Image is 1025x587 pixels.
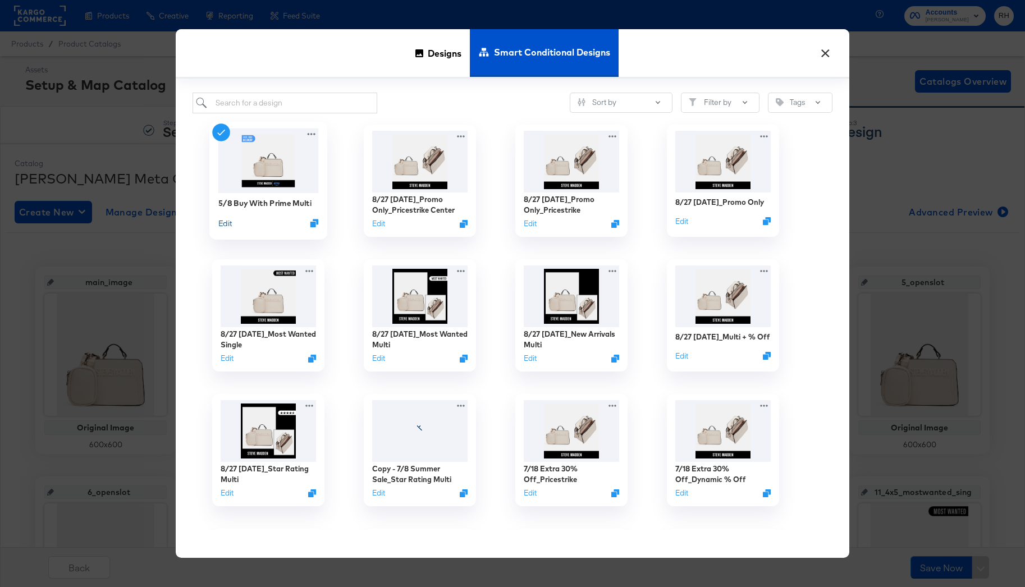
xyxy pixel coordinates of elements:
div: 8/27 [DATE]_Most Wanted SingleEditDuplicate [212,259,324,372]
button: FilterFilter by [681,93,759,113]
button: Edit [675,351,688,361]
div: 8/27 [DATE]_Most Wanted Single [221,329,316,350]
button: Edit [524,353,537,364]
div: 8/27 [DATE]_Promo Only_Pricestrike Center [372,194,468,215]
button: Edit [675,488,688,498]
img: p-SVe4ES0nemzsfpuY7u4w.jpg [524,131,619,192]
button: Edit [524,488,537,498]
img: S05tddNgrsmYw6h7P10WpQ.jpg [218,128,319,192]
img: p-SVe4ES0nemzsfpuY7u4w.jpg [675,265,771,327]
div: 8/27 [DATE]_Promo Only [675,197,764,208]
button: Edit [372,218,385,229]
button: Edit [221,488,234,498]
input: Search for a design [193,93,377,113]
div: 8/27 [DATE]_Star Rating Multi [221,464,316,484]
button: Edit [675,216,688,227]
img: p-SVe4ES0nemzsfpuY7u4w.jpg [675,131,771,192]
button: SlidersSort by [570,93,672,113]
svg: Duplicate [460,220,468,228]
div: Copy - 7/8 Summer Sale_Star Rating Multi [372,464,468,484]
button: Edit [221,353,234,364]
div: 8/27 [DATE]_New Arrivals MultiEditDuplicate [515,259,628,372]
svg: Tag [776,98,784,106]
div: 5/8 Buy With Prime MultiEditDuplicate [209,122,327,240]
svg: Duplicate [460,489,468,497]
svg: Sliders [578,98,585,106]
div: 8/27 [DATE]_Most Wanted MultiEditDuplicate [364,259,476,372]
div: 5/8 Buy With Prime Multi [218,198,312,208]
svg: Filter [689,98,697,106]
button: Edit [372,353,385,364]
div: 8/27 [DATE]_Promo OnlyEditDuplicate [667,125,779,237]
svg: Duplicate [611,355,619,363]
div: 7/18 Extra 30% Off_Dynamic % OffEditDuplicate [667,394,779,506]
img: z-69dFIQrpMjdFNiwHM28w.jpg [221,265,316,327]
div: 8/27 [DATE]_Promo Only_PricestrikeEditDuplicate [515,125,628,237]
svg: Duplicate [763,217,771,225]
svg: Duplicate [611,220,619,228]
div: 7/18 Extra 30% Off_PricestrikeEditDuplicate [515,394,628,506]
div: 8/27 [DATE]_Multi + % Off [675,332,770,342]
img: -HxEJN63pYX9Yf3a6RXjxA.jpg [524,265,619,327]
div: Copy - 7/8 Summer Sale_Star Rating MultiEditDuplicate [364,394,476,506]
svg: Duplicate [763,489,771,497]
span: Smart Conditional Designs [494,27,610,77]
div: 7/18 Extra 30% Off_Pricestrike [524,464,619,484]
svg: Duplicate [611,489,619,497]
div: 8/27 [DATE]_New Arrivals Multi [524,329,619,350]
img: p-SVe4ES0nemzsfpuY7u4w.jpg [372,131,468,192]
div: 8/27 [DATE]_Most Wanted Multi [372,329,468,350]
img: p-SVe4ES0nemzsfpuY7u4w.jpg [675,400,771,462]
button: TagTags [768,93,832,113]
img: 3dTRAyOFWDUfL-BE2F6HAw.jpg [372,265,468,327]
svg: Duplicate [763,352,771,360]
svg: Duplicate [460,355,468,363]
button: Edit [218,218,232,228]
span: Designs [428,29,461,78]
img: kQfXNwXoWRohRGDQZFq2BA.jpg [221,400,316,462]
button: Edit [372,488,385,498]
svg: Duplicate [308,355,316,363]
button: × [815,40,835,61]
div: 8/27 [DATE]_Multi + % OffEditDuplicate [667,259,779,372]
div: 8/27 [DATE]_Promo Only_Pricestrike CenterEditDuplicate [364,125,476,237]
svg: Duplicate [308,489,316,497]
div: 8/27 [DATE]_Star Rating MultiEditDuplicate [212,394,324,506]
svg: Duplicate [310,219,319,227]
button: Edit [524,218,537,229]
div: 8/27 [DATE]_Promo Only_Pricestrike [524,194,619,215]
div: 7/18 Extra 30% Off_Dynamic % Off [675,464,771,484]
img: p-SVe4ES0nemzsfpuY7u4w.jpg [524,400,619,462]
